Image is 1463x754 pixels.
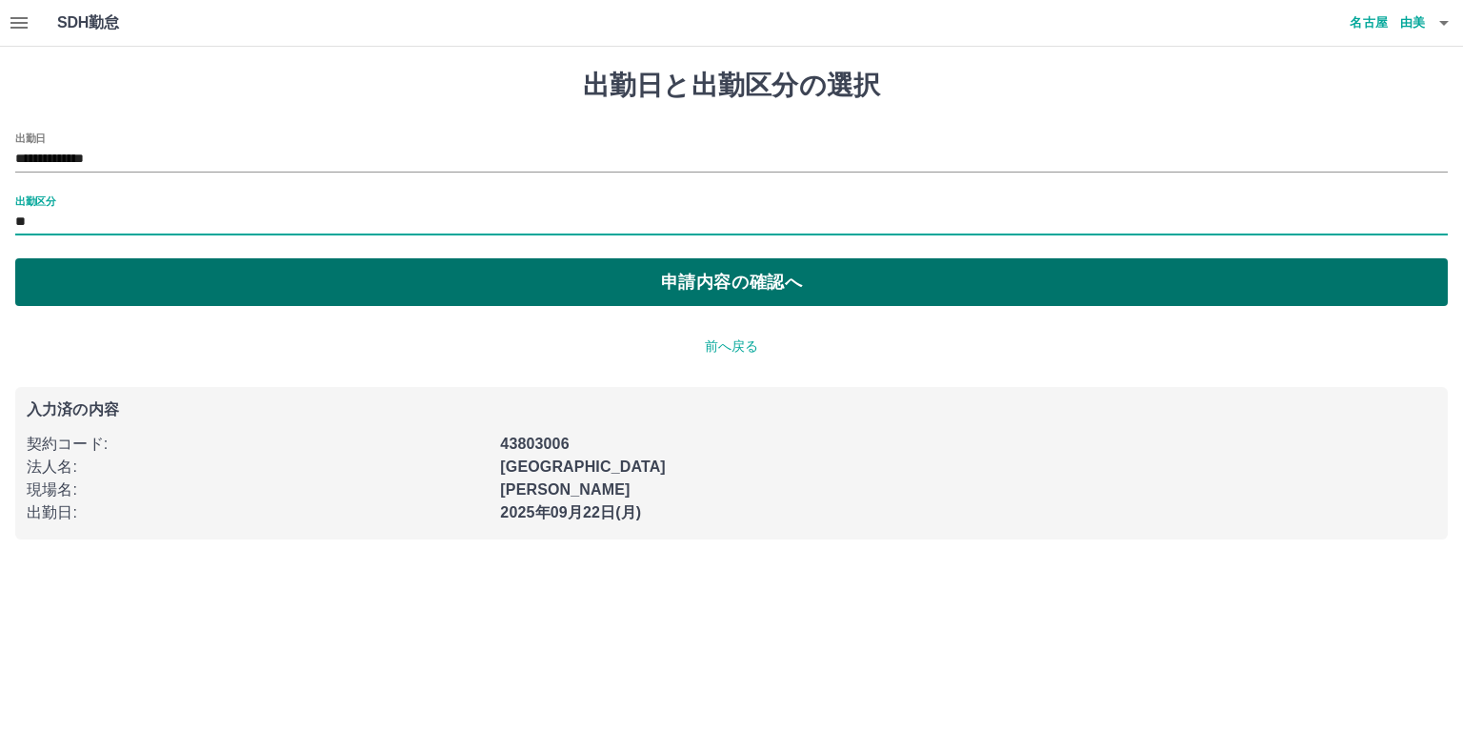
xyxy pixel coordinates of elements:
[27,402,1436,418] p: 入力済の内容
[15,131,46,145] label: 出勤日
[15,258,1448,306] button: 申請内容の確認へ
[500,459,666,475] b: [GEOGRAPHIC_DATA]
[15,336,1448,357] p: 前へ戻る
[27,456,489,479] p: 法人名 :
[27,433,489,456] p: 契約コード :
[15,194,55,208] label: 出勤区分
[500,436,569,452] b: 43803006
[500,481,630,498] b: [PERSON_NAME]
[27,501,489,524] p: 出勤日 :
[27,479,489,501] p: 現場名 :
[500,504,641,520] b: 2025年09月22日(月)
[15,70,1448,102] h1: 出勤日と出勤区分の選択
